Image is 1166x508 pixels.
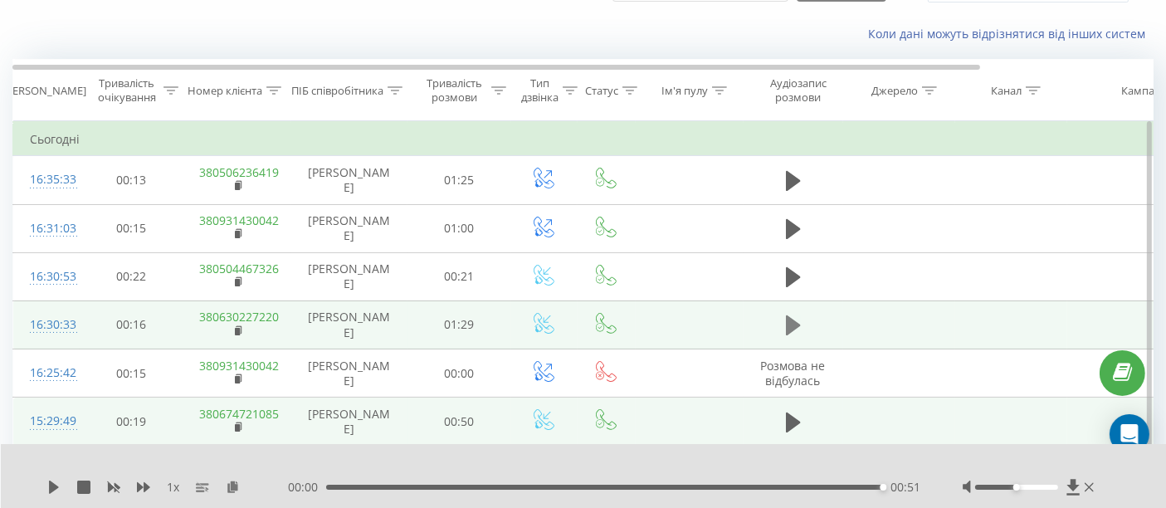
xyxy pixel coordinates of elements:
a: 380630227220 [200,309,280,325]
td: [PERSON_NAME] [291,252,407,300]
div: 16:30:33 [30,309,63,341]
div: 16:31:03 [30,212,63,245]
td: 01:25 [407,156,511,204]
span: 00:00 [288,479,326,496]
td: 00:19 [80,398,183,446]
div: Accessibility label [1013,484,1020,491]
td: [PERSON_NAME] [291,156,407,204]
a: 380506236419 [200,164,280,180]
a: 380674721085 [200,406,280,422]
td: [PERSON_NAME] [291,300,407,349]
td: 00:15 [80,349,183,398]
div: Тривалість розмови [422,76,487,105]
div: Джерело [871,84,918,98]
a: 380931430042 [200,212,280,228]
span: 1 x [167,479,179,496]
td: [PERSON_NAME] [291,204,407,252]
td: [PERSON_NAME] [291,349,407,398]
div: 16:30:53 [30,261,63,293]
div: 16:35:33 [30,164,63,196]
div: Канал [991,84,1022,98]
div: Аудіозапис розмови [758,76,838,105]
td: 01:00 [407,204,511,252]
td: 00:16 [80,300,183,349]
td: [PERSON_NAME] [291,398,407,446]
a: Коли дані можуть відрізнятися вiд інших систем [868,26,1154,42]
div: 16:25:42 [30,357,63,389]
div: ПІБ співробітника [291,84,383,98]
td: 00:22 [80,252,183,300]
div: Статус [585,84,618,98]
td: 01:29 [407,300,511,349]
div: Ім'я пулу [661,84,708,98]
div: Тип дзвінка [521,76,559,105]
div: Accessibility label [880,484,886,491]
td: 00:50 [407,398,511,446]
td: 00:15 [80,204,183,252]
div: [PERSON_NAME] [2,84,86,98]
td: 00:13 [80,156,183,204]
div: Тривалість очікування [94,76,159,105]
span: Розмова не відбулась [761,358,826,388]
td: 00:00 [407,349,511,398]
a: 380931430042 [200,358,280,374]
div: Номер клієнта [188,84,262,98]
span: 00:51 [891,479,921,496]
div: Open Intercom Messenger [1110,414,1149,454]
div: 15:29:49 [30,405,63,437]
a: 380504467326 [200,261,280,276]
td: 00:21 [407,252,511,300]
